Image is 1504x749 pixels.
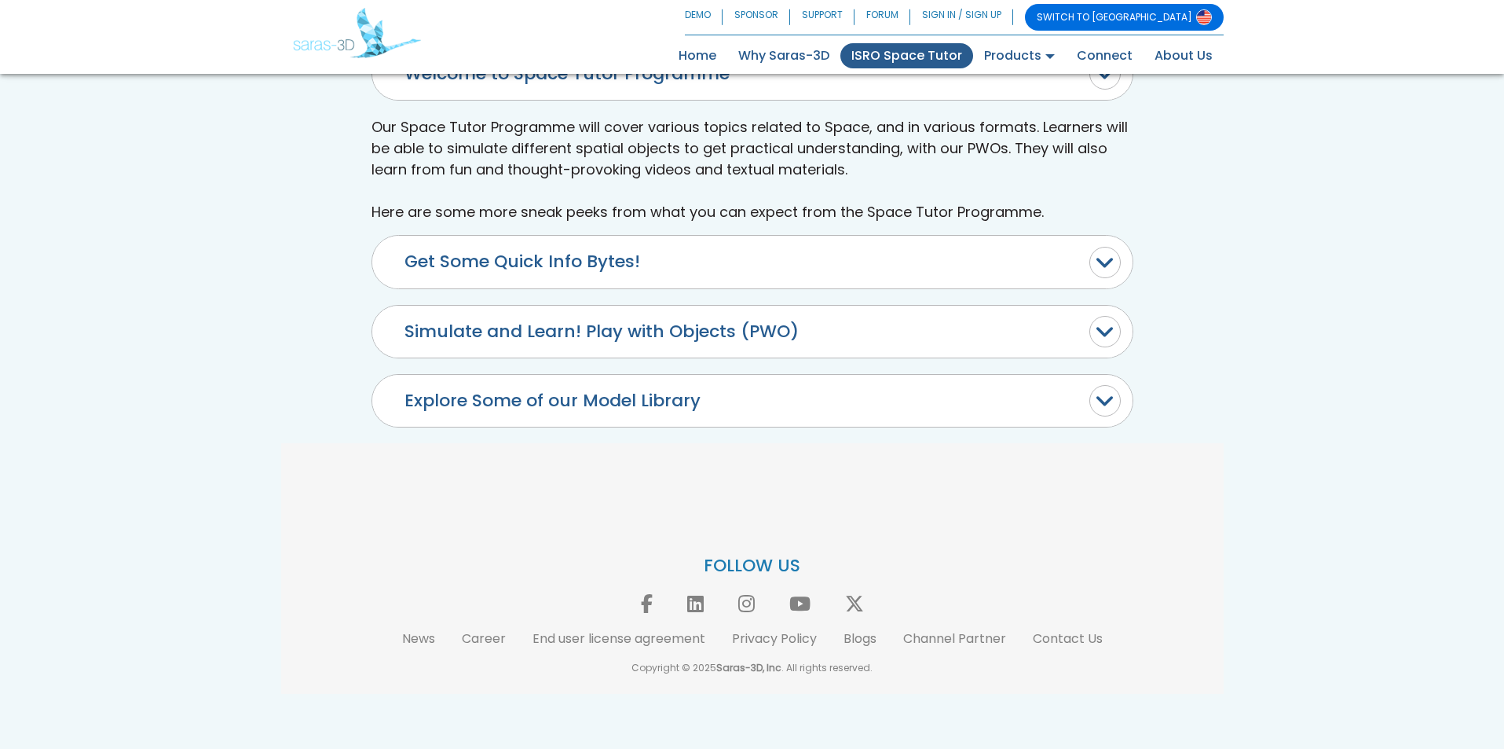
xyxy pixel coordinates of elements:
[1033,630,1103,648] a: Contact Us
[372,236,1133,288] button: Get Some Quick Info Bytes!
[716,661,781,674] b: Saras-3D, Inc
[1025,4,1224,31] a: SWITCH TO [GEOGRAPHIC_DATA]
[685,4,723,31] a: DEMO
[402,630,435,648] a: News
[840,43,973,68] a: ISRO Space Tutor
[843,630,876,648] a: Blogs
[372,375,1133,427] button: Explore Some of our Model Library
[462,630,506,648] a: Career
[1066,43,1144,68] a: Connect
[973,43,1066,68] a: Products
[1144,43,1224,68] a: About Us
[532,630,705,648] a: End user license agreement
[1196,9,1212,25] img: Switch to USA
[727,43,840,68] a: Why Saras-3D
[732,630,817,648] a: Privacy Policy
[372,306,1133,358] button: Simulate and Learn! Play with Objects (PWO)
[903,630,1006,648] a: Channel Partner
[854,4,910,31] a: FORUM
[371,116,1133,222] p: Our Space Tutor Programme will cover various topics related to Space, and in various formats. Lea...
[293,661,1212,675] p: Copyright © 2025 . All rights reserved.
[372,48,1133,100] button: Welcome to Space Tutor Programme
[723,4,790,31] a: SPONSOR
[790,4,854,31] a: SUPPORT
[910,4,1013,31] a: SIGN IN / SIGN UP
[668,43,727,68] a: Home
[293,555,1212,578] p: FOLLOW US
[293,8,421,58] img: Saras 3D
